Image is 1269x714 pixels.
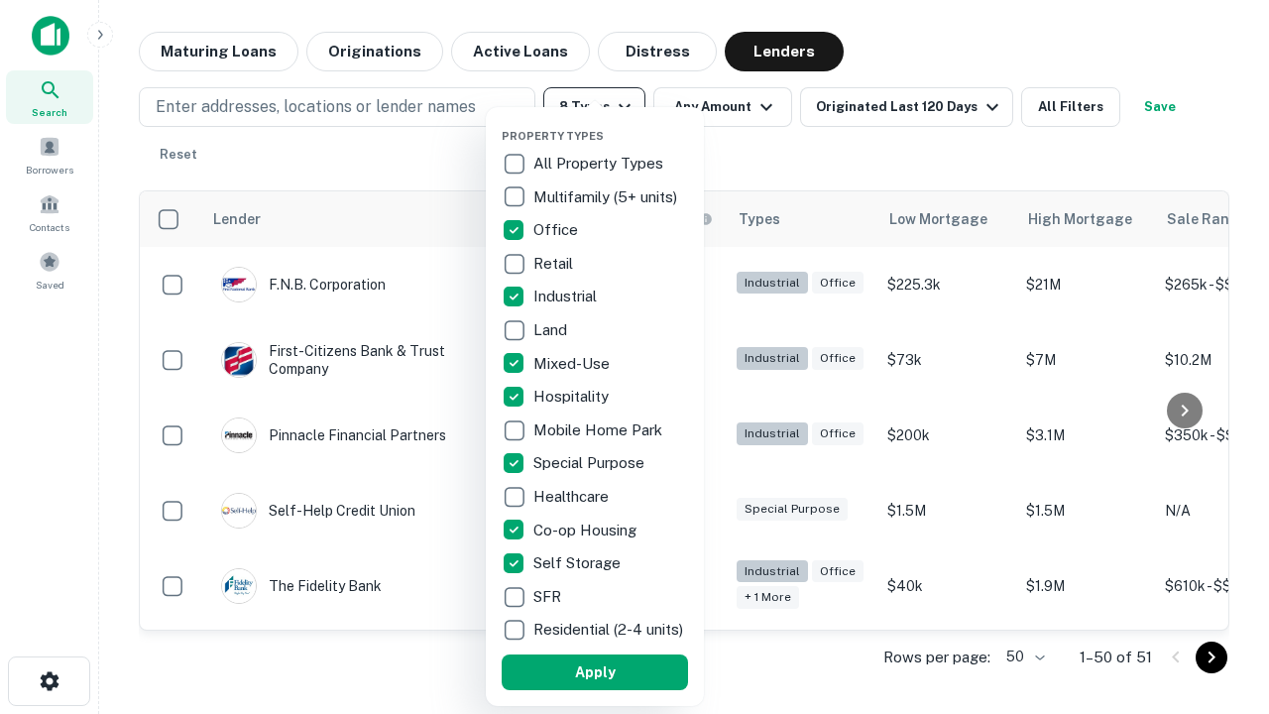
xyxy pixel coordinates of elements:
[533,318,571,342] p: Land
[502,130,604,142] span: Property Types
[533,618,687,642] p: Residential (2-4 units)
[1170,555,1269,651] iframe: Chat Widget
[533,352,614,376] p: Mixed-Use
[533,585,565,609] p: SFR
[533,252,577,276] p: Retail
[533,451,648,475] p: Special Purpose
[533,385,613,409] p: Hospitality
[533,551,625,575] p: Self Storage
[533,218,582,242] p: Office
[533,519,640,542] p: Co-op Housing
[533,485,613,509] p: Healthcare
[533,418,666,442] p: Mobile Home Park
[502,654,688,690] button: Apply
[533,285,601,308] p: Industrial
[533,185,681,209] p: Multifamily (5+ units)
[533,152,667,176] p: All Property Types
